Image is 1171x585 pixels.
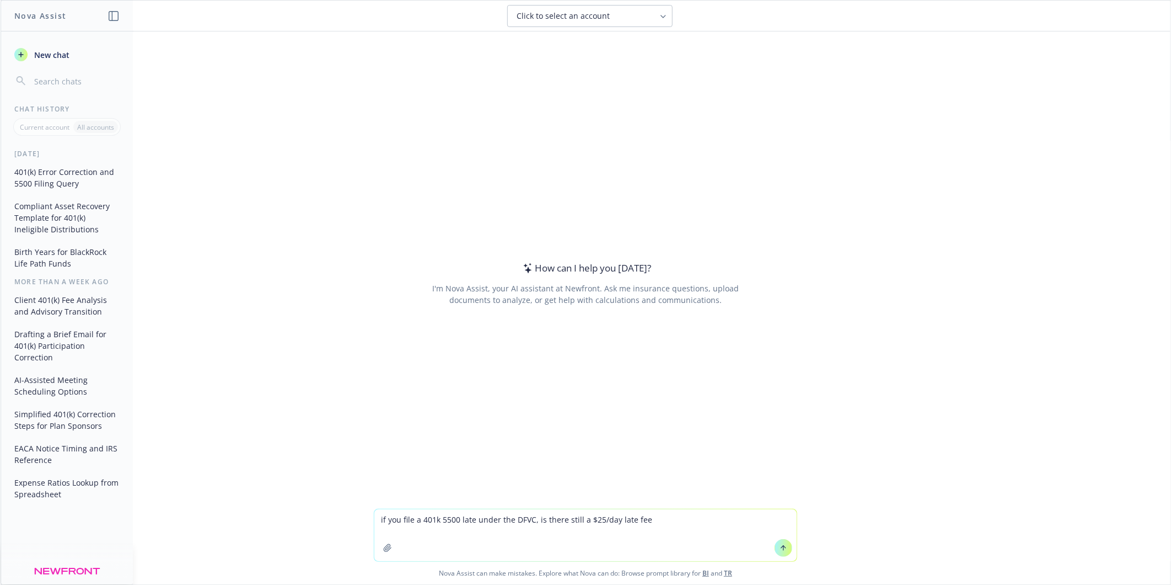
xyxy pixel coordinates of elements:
textarea: if you file a 401k 5500 late under the DFVC, is there still a $25/day late fee [374,509,797,561]
button: Click to select an account [507,5,673,27]
button: AI-Assisted Meeting Scheduling Options [10,371,124,401]
span: Nova Assist can make mistakes. Explore what Nova can do: Browse prompt library for and [5,562,1166,584]
button: Simplified 401(k) Correction Steps for Plan Sponsors [10,405,124,435]
div: I'm Nova Assist, your AI assistant at Newfront. Ask me insurance questions, upload documents to a... [430,283,740,306]
p: Current account [20,123,69,132]
button: 401(k) Error Correction and 5500 Filing Query [10,163,124,193]
div: Chat History [1,104,133,114]
button: Compliant Asset Recovery Template for 401(k) Ineligible Distributions [10,197,124,238]
button: New chat [10,45,124,65]
a: TR [724,568,732,578]
p: All accounts [77,123,114,132]
button: Drafting a Brief Email for 401(k) Participation Correction [10,325,124,366]
span: Click to select an account [517,10,610,22]
div: [DATE] [1,149,133,158]
h1: Nova Assist [14,10,66,22]
a: BI [702,568,709,578]
div: More than a week ago [1,277,133,286]
div: How can I help you [DATE]? [520,261,652,275]
span: New chat [32,49,69,61]
button: Expense Ratios Lookup from Spreadsheet [10,474,124,503]
button: EACA Notice Timing and IRS Reference [10,439,124,469]
button: Birth Years for BlackRock Life Path Funds [10,243,124,273]
button: Client 401(k) Fee Analysis and Advisory Transition [10,291,124,321]
input: Search chats [32,73,120,89]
